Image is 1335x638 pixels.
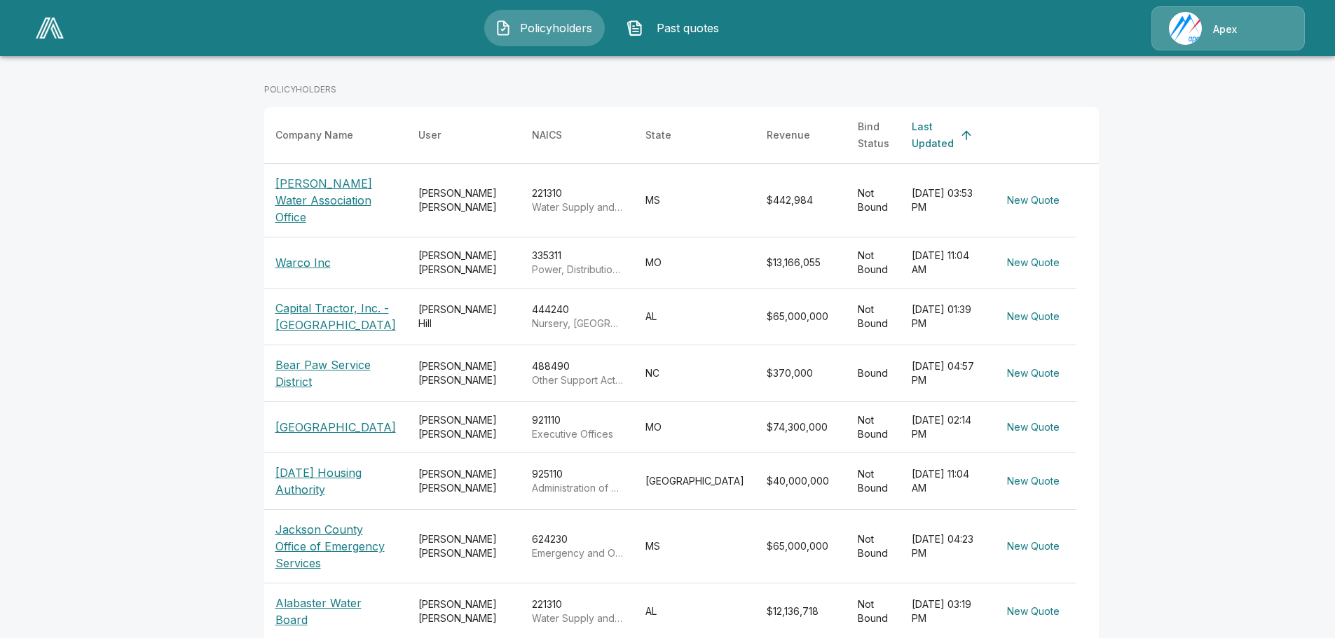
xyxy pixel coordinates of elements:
td: Not Bound [847,237,901,289]
div: [PERSON_NAME] [PERSON_NAME] [418,359,509,387]
td: [DATE] 04:57 PM [901,345,990,402]
p: Administration of Housing Programs [532,481,623,495]
td: MO [634,402,755,453]
div: 221310 [532,597,623,625]
td: [GEOGRAPHIC_DATA] [634,453,755,510]
div: User [418,127,441,144]
div: 921110 [532,413,623,441]
img: Past quotes Icon [627,20,643,36]
td: [DATE] 04:23 PM [901,510,990,583]
button: New Quote [1001,250,1065,276]
td: MS [634,164,755,237]
div: 624230 [532,532,623,560]
p: Emergency and Other Relief Services [532,546,623,560]
th: Bind Status [847,107,901,164]
button: New Quote [1001,599,1065,625]
div: [PERSON_NAME] Hill [418,303,509,331]
p: Other Support Activities for Road Transportation [532,373,623,387]
div: Last Updated [912,118,954,152]
button: New Quote [1001,469,1065,494]
div: [PERSON_NAME] [PERSON_NAME] [418,249,509,277]
td: [DATE] 01:39 PM [901,289,990,345]
p: Alabaster Water Board [275,595,396,628]
p: Water Supply and Irrigation Systems [532,200,623,214]
div: [PERSON_NAME] [PERSON_NAME] [418,467,509,495]
div: 925110 [532,467,623,495]
p: Jackson County Office of Emergency Services [275,521,396,571]
div: NAICS [532,127,562,144]
td: $40,000,000 [755,453,847,510]
td: $442,984 [755,164,847,237]
td: Not Bound [847,510,901,583]
p: [DATE] Housing Authority [275,464,396,498]
p: Water Supply and Irrigation Systems [532,611,623,625]
div: Revenue [767,127,810,144]
div: [PERSON_NAME] [PERSON_NAME] [418,186,509,214]
td: NC [634,345,755,402]
div: Company Name [275,127,353,144]
button: New Quote [1001,361,1065,387]
div: [PERSON_NAME] [PERSON_NAME] [418,597,509,625]
td: [DATE] 11:04 AM [901,453,990,510]
td: [DATE] 02:14 PM [901,402,990,453]
td: Not Bound [847,402,901,453]
p: Bear Paw Service District [275,356,396,390]
button: New Quote [1001,415,1065,441]
td: AL [634,289,755,345]
div: State [645,127,671,144]
div: 488490 [532,359,623,387]
td: MO [634,237,755,289]
button: New Quote [1001,534,1065,560]
p: [GEOGRAPHIC_DATA] [275,419,396,436]
td: $65,000,000 [755,510,847,583]
td: $65,000,000 [755,289,847,345]
td: MS [634,510,755,583]
td: Not Bound [847,164,901,237]
div: 221310 [532,186,623,214]
div: 335311 [532,249,623,277]
td: $370,000 [755,345,847,402]
td: Not Bound [847,453,901,510]
td: [DATE] 03:53 PM [901,164,990,237]
p: Executive Offices [532,427,623,441]
td: [DATE] 11:04 AM [901,237,990,289]
button: Policyholders IconPolicyholders [484,10,605,46]
button: New Quote [1001,188,1065,214]
div: 444240 [532,303,623,331]
p: Capital Tractor, Inc. - [GEOGRAPHIC_DATA] [275,300,396,333]
p: POLICYHOLDERS [264,83,336,96]
td: Not Bound [847,289,901,345]
p: [PERSON_NAME] Water Association Office [275,175,396,226]
div: [PERSON_NAME] [PERSON_NAME] [418,413,509,441]
img: AA Logo [36,18,64,39]
img: Policyholders Icon [495,20,512,36]
span: Policyholders [517,20,594,36]
p: Power, Distribution, and Specialty Transformer Manufacturing [532,263,623,277]
p: Warco Inc [275,254,331,271]
p: Nursery, [GEOGRAPHIC_DATA], and Farm Supply Retailers [532,317,623,331]
td: $74,300,000 [755,402,847,453]
button: New Quote [1001,304,1065,330]
td: Bound [847,345,901,402]
div: [PERSON_NAME] [PERSON_NAME] [418,532,509,560]
td: $13,166,055 [755,237,847,289]
button: Past quotes IconPast quotes [616,10,737,46]
span: Past quotes [649,20,726,36]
